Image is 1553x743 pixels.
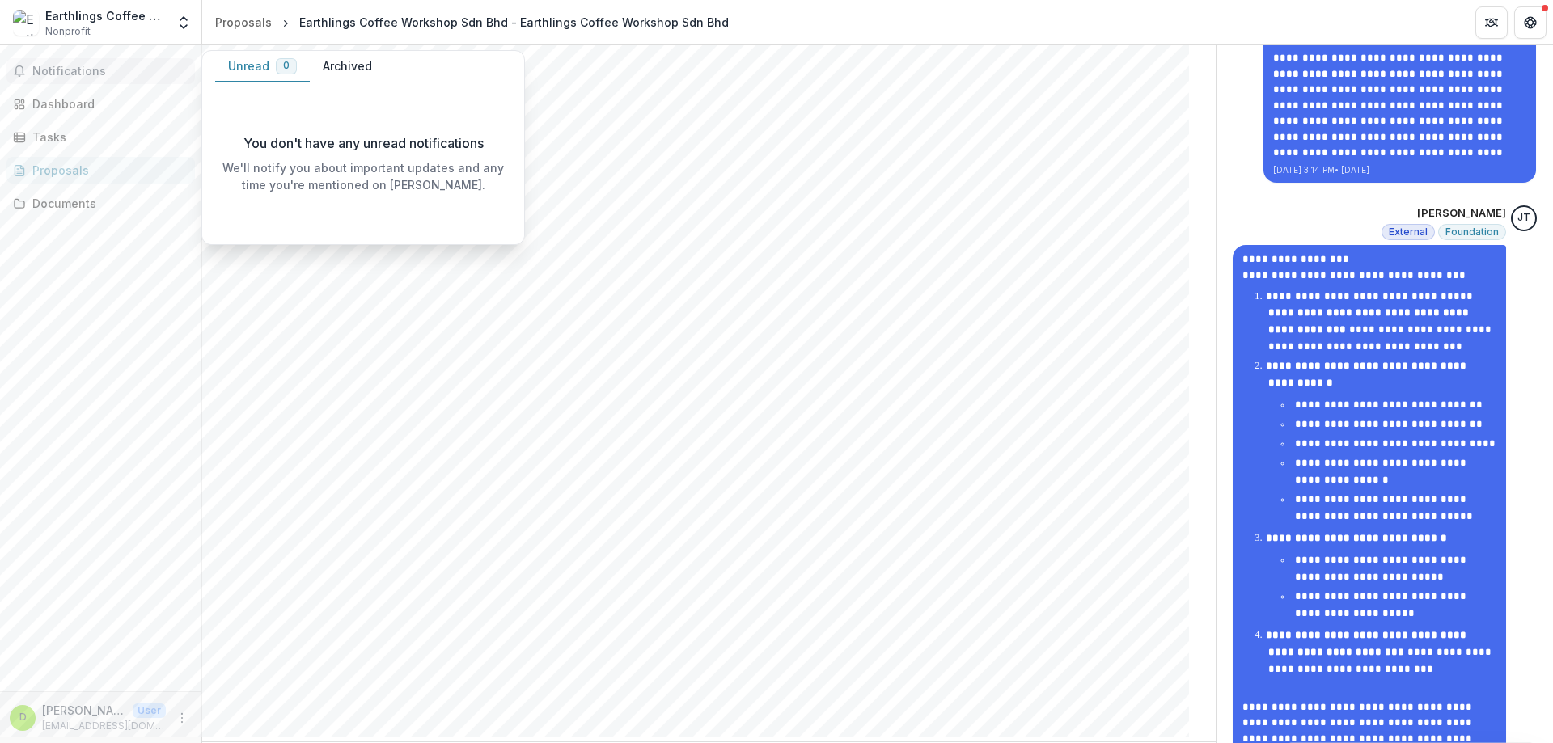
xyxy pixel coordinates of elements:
span: Notifications [32,65,188,78]
button: Open entity switcher [172,6,195,39]
button: Notifications [6,58,195,84]
button: Partners [1475,6,1508,39]
div: Darrelle [19,712,27,723]
div: Proposals [32,162,182,179]
a: Proposals [209,11,278,34]
span: Foundation [1445,226,1499,238]
span: 0 [283,60,290,71]
p: [PERSON_NAME] [1417,205,1506,222]
p: User [133,703,166,718]
div: Documents [32,195,182,212]
p: [DATE] 3:14 PM • [DATE] [1273,164,1526,176]
button: Unread [215,51,310,82]
a: Tasks [6,124,195,150]
a: Documents [6,190,195,217]
button: Get Help [1514,6,1547,39]
a: Proposals [6,157,195,184]
button: Archived [310,51,385,82]
div: Earthlings Coffee Workshop Sdn Bhd [45,7,166,24]
span: Nonprofit [45,24,91,39]
p: [PERSON_NAME] [42,702,126,719]
div: Josselyn Tan [1517,213,1530,223]
nav: breadcrumb [209,11,735,34]
div: Proposals [215,14,272,31]
div: Dashboard [32,95,182,112]
span: External [1389,226,1428,238]
button: More [172,708,192,728]
div: Tasks [32,129,182,146]
a: Dashboard [6,91,195,117]
p: We'll notify you about important updates and any time you're mentioned on [PERSON_NAME]. [215,159,511,193]
p: [EMAIL_ADDRESS][DOMAIN_NAME] [42,719,166,733]
div: Earthlings Coffee Workshop Sdn Bhd - Earthlings Coffee Workshop Sdn Bhd [299,14,729,31]
img: Earthlings Coffee Workshop Sdn Bhd [13,10,39,36]
p: You don't have any unread notifications [243,133,484,153]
